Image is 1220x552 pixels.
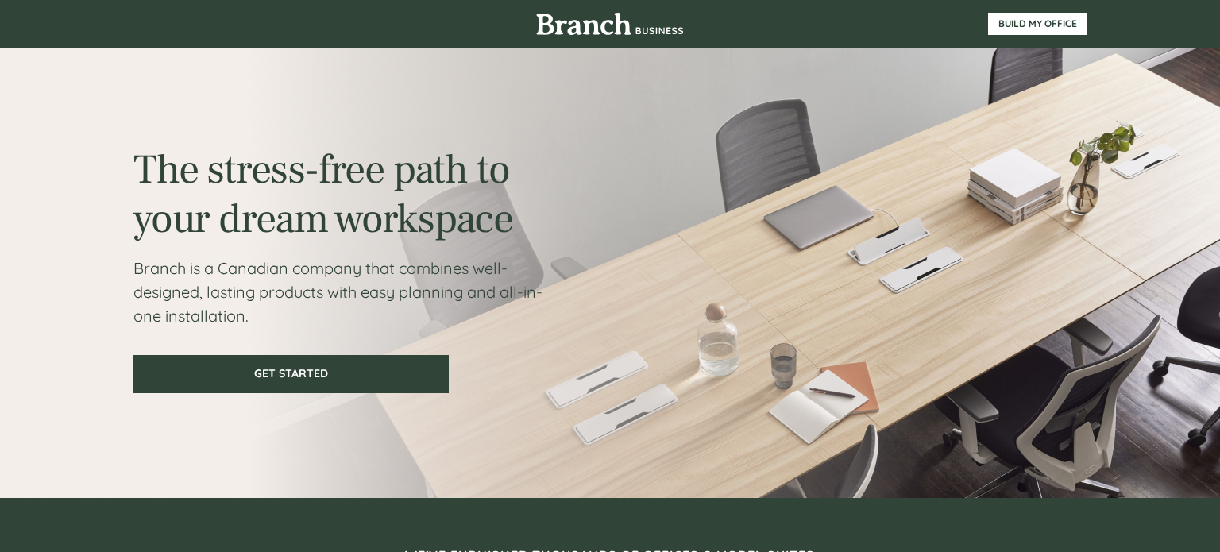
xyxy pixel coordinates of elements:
a: BUILD MY OFFICE [988,13,1087,35]
span: GET STARTED [135,367,447,380]
span: The stress-free path to your dream workspace [133,143,513,245]
span: BUILD MY OFFICE [988,18,1087,29]
a: GET STARTED [133,355,449,393]
span: Branch is a Canadian company that combines well-designed, lasting products with easy planning and... [133,258,542,326]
